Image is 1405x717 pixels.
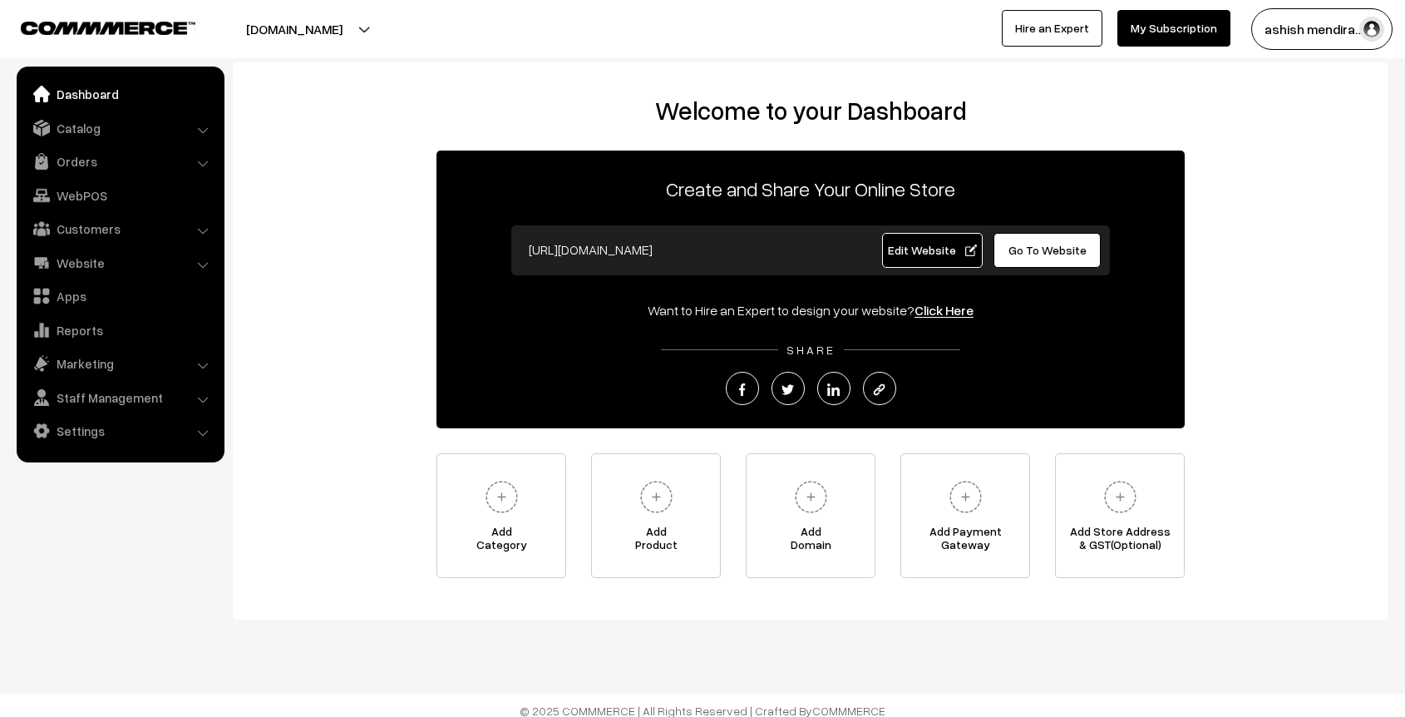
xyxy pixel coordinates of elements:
a: WebPOS [21,180,219,210]
button: [DOMAIN_NAME] [188,8,401,50]
a: Hire an Expert [1002,10,1102,47]
a: Reports [21,315,219,345]
span: Add Category [437,525,565,558]
a: Add PaymentGateway [900,453,1030,578]
p: Create and Share Your Online Store [436,174,1185,204]
a: Go To Website [993,233,1101,268]
img: user [1359,17,1384,42]
img: plus.svg [943,474,988,520]
span: Go To Website [1008,243,1087,257]
a: Orders [21,146,219,176]
a: Add Store Address& GST(Optional) [1055,453,1185,578]
a: Marketing [21,349,219,378]
a: Staff Management [21,383,219,413]
a: Settings [21,416,219,446]
a: Customers [21,214,219,244]
span: Add Store Address & GST(Optional) [1056,525,1184,558]
span: Add Product [592,525,720,558]
a: COMMMERCE [21,17,166,37]
a: AddProduct [591,453,721,578]
span: SHARE [778,343,844,357]
span: Add Payment Gateway [901,525,1029,558]
span: Add Domain [747,525,875,558]
a: Edit Website [882,233,983,268]
a: Apps [21,281,219,311]
a: Catalog [21,113,219,143]
a: Website [21,248,219,278]
a: My Subscription [1117,10,1230,47]
img: COMMMERCE [21,22,195,34]
img: plus.svg [788,474,834,520]
div: Want to Hire an Expert to design your website? [436,300,1185,320]
a: Dashboard [21,79,219,109]
img: plus.svg [479,474,525,520]
span: Edit Website [888,243,977,257]
a: AddCategory [436,453,566,578]
img: plus.svg [1097,474,1143,520]
img: plus.svg [633,474,679,520]
a: Click Here [914,302,974,319]
h2: Welcome to your Dashboard [249,96,1372,126]
a: AddDomain [746,453,875,578]
button: ashish mendira… [1251,8,1393,50]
